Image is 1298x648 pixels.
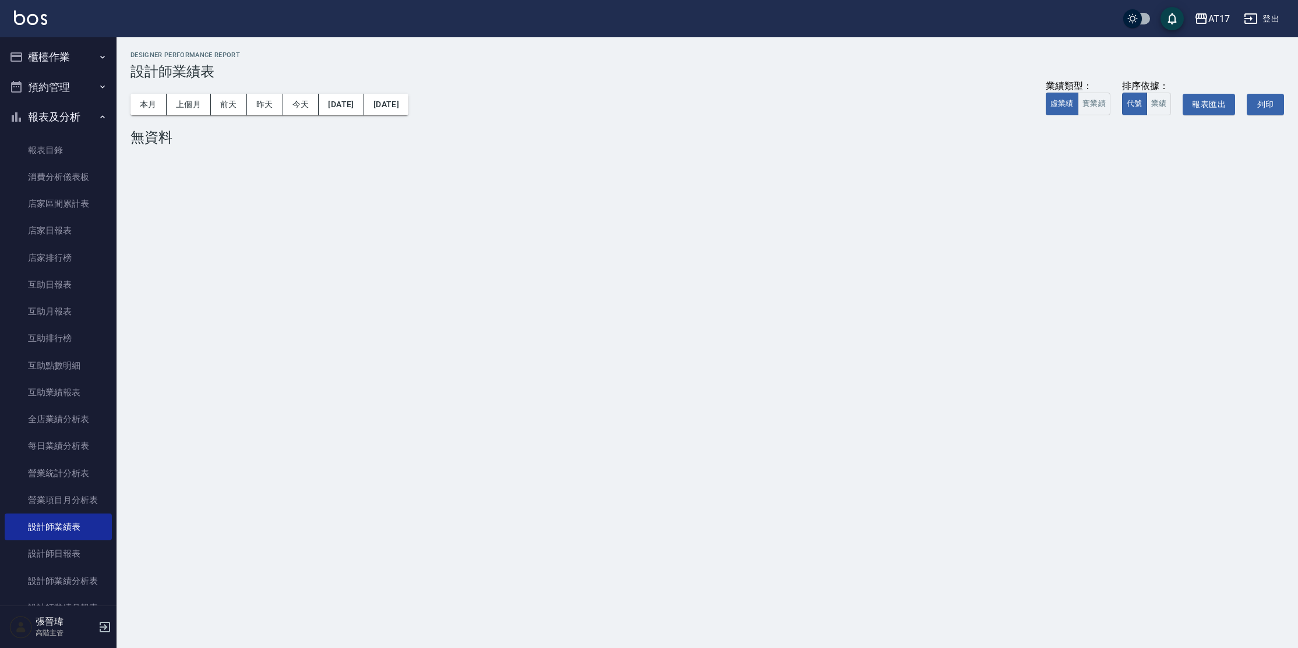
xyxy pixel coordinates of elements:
a: 設計師業績分析表 [5,568,112,594]
div: 排序依據： [1122,80,1172,93]
a: 設計師業績表 [5,514,112,540]
img: Person [9,615,33,639]
button: 昨天 [247,94,283,115]
button: 登出 [1239,8,1284,30]
a: 營業統計分析表 [5,460,112,487]
p: 高階主管 [36,628,95,638]
a: 互助點數明細 [5,352,112,379]
a: 互助排行榜 [5,325,112,352]
a: 設計師業績月報表 [5,594,112,621]
button: 上個月 [167,94,211,115]
a: 店家區間累計表 [5,190,112,217]
a: 店家日報表 [5,217,112,244]
button: 今天 [283,94,319,115]
a: 報表目錄 [5,137,112,164]
button: 實業績 [1078,93,1110,115]
a: 消費分析儀表板 [5,164,112,190]
button: AT17 [1190,7,1234,31]
div: 業績類型： [1046,80,1110,93]
a: 店家排行榜 [5,245,112,271]
div: 無資料 [130,129,1284,146]
a: 互助業績報表 [5,379,112,406]
div: AT17 [1208,12,1230,26]
a: 互助日報表 [5,271,112,298]
button: 櫃檯作業 [5,42,112,72]
button: 預約管理 [5,72,112,102]
a: 營業項目月分析表 [5,487,112,514]
img: Logo [14,10,47,25]
a: 全店業績分析表 [5,406,112,433]
h5: 張晉瑋 [36,616,95,628]
button: 業績 [1147,93,1172,115]
button: 本月 [130,94,167,115]
button: 報表匯出 [1183,94,1235,115]
button: 列印 [1247,94,1284,115]
a: 每日業績分析表 [5,433,112,459]
a: 設計師日報表 [5,540,112,567]
button: 虛業績 [1046,93,1078,115]
a: 互助月報表 [5,298,112,325]
h3: 設計師業績表 [130,63,1284,80]
button: 代號 [1122,93,1147,115]
button: 報表及分析 [5,102,112,132]
h2: Designer Performance Report [130,51,1284,59]
button: [DATE] [364,94,408,115]
button: [DATE] [319,94,364,115]
button: 前天 [211,94,247,115]
button: save [1161,7,1184,30]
